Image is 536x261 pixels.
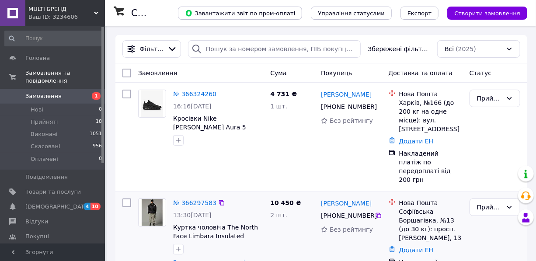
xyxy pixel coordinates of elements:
span: Створити замовлення [454,10,520,17]
div: Прийнято [477,94,502,103]
div: Прийнято [477,202,502,212]
span: 1051 [90,130,102,138]
a: Кросівки Nike [PERSON_NAME] Aura 5 чорний DZ4353-001 розмір 42; 42,5; 44; 46 [173,115,260,148]
button: Управління статусами [311,7,392,20]
span: 0 [99,155,102,163]
img: Фото товару [139,199,165,226]
div: Софіївська Борщагівка, №13 (до 30 кг): просп. [PERSON_NAME], 13 [399,207,463,242]
button: Завантажити звіт по пром-оплаті [178,7,302,20]
span: 10 [90,203,101,210]
span: 1 шт. [270,103,287,110]
span: Всі [445,45,454,53]
span: Нові [31,106,43,114]
span: Збережені фільтри: [368,45,430,53]
div: Харків, №166 (до 200 кг на одне місце): вул. [STREET_ADDRESS] [399,98,463,133]
span: Доставка та оплата [389,70,453,77]
span: Скасовані [31,143,60,150]
div: Ваш ID: 3234606 [28,13,105,21]
a: Куртка чоловіча The North Face Limbara Insulated чорний NF0A89EGJK3 розмір S; M; L; XL; 2XL [173,224,258,257]
h1: Список замовлень [131,8,220,18]
a: № 366324260 [173,90,216,97]
span: Покупці [25,233,49,240]
span: Замовлення [25,92,62,100]
span: 4 [84,203,90,210]
span: Прийняті [31,118,58,126]
span: MULTI БРЕНД [28,5,94,13]
input: Пошук [4,31,103,46]
input: Пошук за номером замовлення, ПІБ покупця, номером телефону, Email, номером накладної [188,40,361,58]
span: (2025) [456,45,476,52]
a: Створити замовлення [439,9,527,16]
div: [PHONE_NUMBER] [319,209,375,222]
div: Накладений платіж по передоплаті від 200 грн [399,149,463,184]
span: 2 шт. [270,212,287,219]
a: Додати ЕН [399,247,434,254]
span: 0 [99,106,102,114]
a: Додати ЕН [399,138,434,145]
span: 10 450 ₴ [270,199,301,206]
span: 4 731 ₴ [270,90,297,97]
span: [DEMOGRAPHIC_DATA] [25,203,90,211]
button: Експорт [400,7,439,20]
a: [PERSON_NAME] [321,90,372,99]
span: 956 [93,143,102,150]
span: Замовлення [138,70,177,77]
span: Товари та послуги [25,188,81,196]
button: Створити замовлення [447,7,527,20]
span: Cума [270,70,286,77]
span: 18 [96,118,102,126]
span: 16:16[DATE] [173,103,212,110]
span: Управління статусами [318,10,385,17]
img: Фото товару [141,90,163,117]
span: Відгуки [25,218,48,226]
span: Головна [25,54,50,62]
span: Виконані [31,130,58,138]
span: 1 [92,92,101,100]
span: Без рейтингу [330,226,373,233]
span: Замовлення та повідомлення [25,69,105,85]
span: 13:30[DATE] [173,212,212,219]
span: Без рейтингу [330,117,373,124]
span: Покупець [321,70,352,77]
span: Експорт [407,10,432,17]
div: Нова Пошта [399,90,463,98]
div: [PHONE_NUMBER] [319,101,375,113]
a: [PERSON_NAME] [321,199,372,208]
a: № 366297583 [173,199,216,206]
span: Фільтри [139,45,164,53]
div: Нова Пошта [399,198,463,207]
span: Завантажити звіт по пром-оплаті [185,9,295,17]
a: Фото товару [138,90,166,118]
a: Фото товару [138,198,166,226]
span: Оплачені [31,155,58,163]
span: Статус [470,70,492,77]
span: Повідомлення [25,173,68,181]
